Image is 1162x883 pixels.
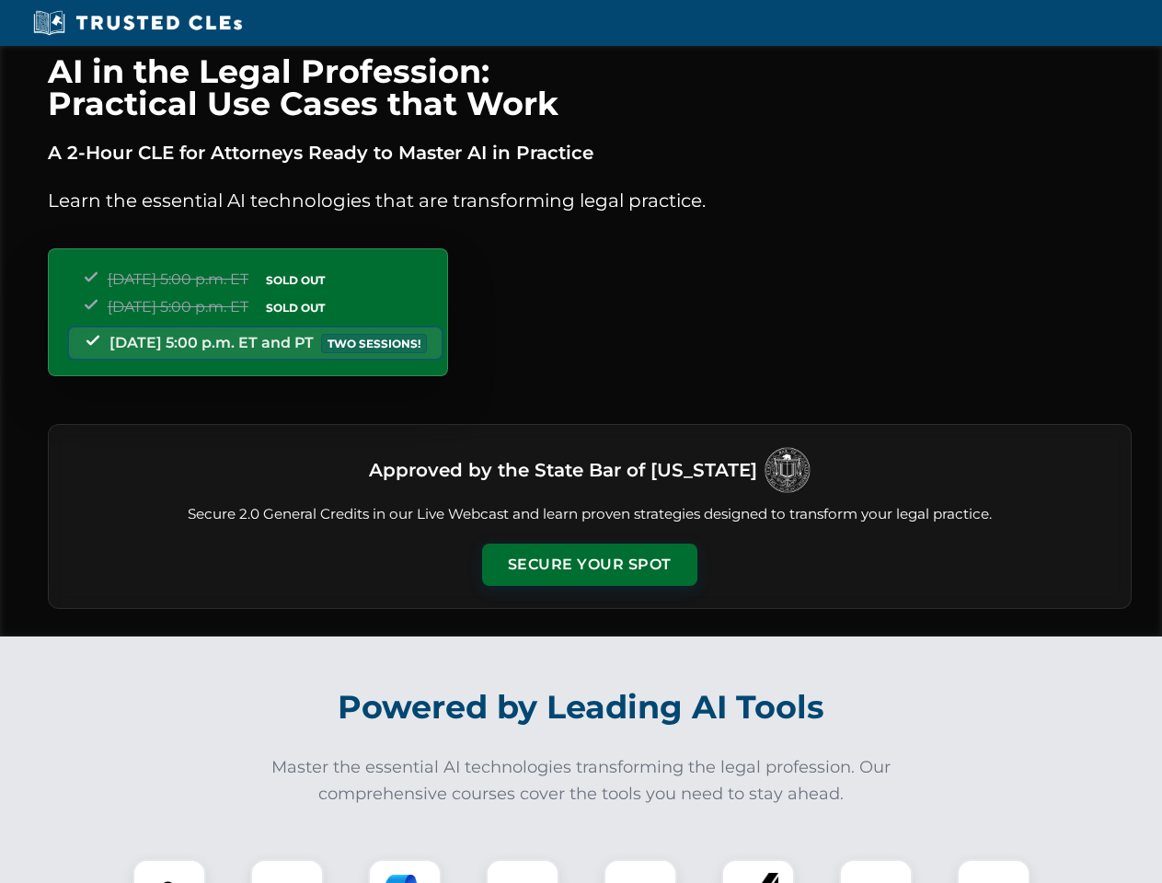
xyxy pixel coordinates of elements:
h1: AI in the Legal Profession: Practical Use Cases that Work [48,55,1132,120]
h3: Approved by the State Bar of [US_STATE] [369,453,757,487]
span: [DATE] 5:00 p.m. ET [108,270,248,288]
button: Secure Your Spot [482,544,697,586]
span: SOLD OUT [259,298,331,317]
h2: Powered by Leading AI Tools [72,675,1091,740]
p: A 2-Hour CLE for Attorneys Ready to Master AI in Practice [48,138,1132,167]
img: Trusted CLEs [28,9,247,37]
img: Logo [765,447,811,493]
p: Master the essential AI technologies transforming the legal profession. Our comprehensive courses... [259,754,903,808]
p: Secure 2.0 General Credits in our Live Webcast and learn proven strategies designed to transform ... [71,504,1109,525]
span: SOLD OUT [259,270,331,290]
p: Learn the essential AI technologies that are transforming legal practice. [48,186,1132,215]
span: [DATE] 5:00 p.m. ET [108,298,248,315]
